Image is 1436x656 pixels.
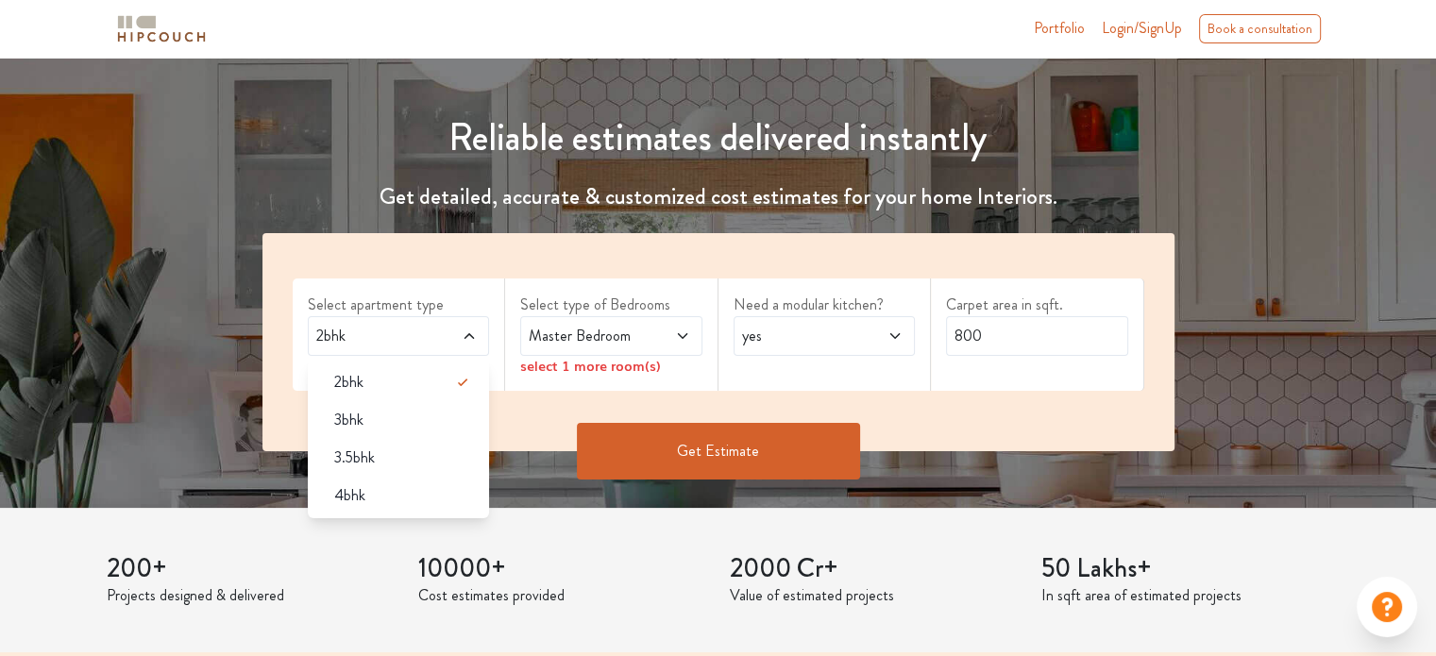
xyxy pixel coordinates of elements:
label: Select apartment type [308,294,490,316]
a: Portfolio [1034,17,1085,40]
div: select 1 more room(s) [520,356,702,376]
h3: 2000 Cr+ [730,553,1019,585]
h3: 10000+ [418,553,707,585]
h4: Get detailed, accurate & customized cost estimates for your home Interiors. [251,183,1186,210]
p: Projects designed & delivered [107,584,396,607]
span: Master Bedroom [525,325,649,347]
span: 3.5bhk [334,446,375,469]
span: 2bhk [313,325,436,347]
p: Cost estimates provided [418,584,707,607]
input: Enter area sqft [946,316,1128,356]
span: Login/SignUp [1102,17,1182,39]
h1: Reliable estimates delivered instantly [251,115,1186,160]
p: In sqft area of estimated projects [1041,584,1330,607]
img: logo-horizontal.svg [114,12,209,45]
button: Get Estimate [577,423,860,479]
label: Carpet area in sqft. [946,294,1128,316]
h3: 200+ [107,553,396,585]
label: Need a modular kitchen? [734,294,916,316]
label: Select type of Bedrooms [520,294,702,316]
span: 3bhk [334,409,363,431]
span: yes [738,325,862,347]
span: 2bhk [334,371,363,394]
p: Value of estimated projects [730,584,1019,607]
div: Book a consultation [1199,14,1321,43]
span: logo-horizontal.svg [114,8,209,50]
span: 4bhk [334,484,365,507]
h3: 50 Lakhs+ [1041,553,1330,585]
